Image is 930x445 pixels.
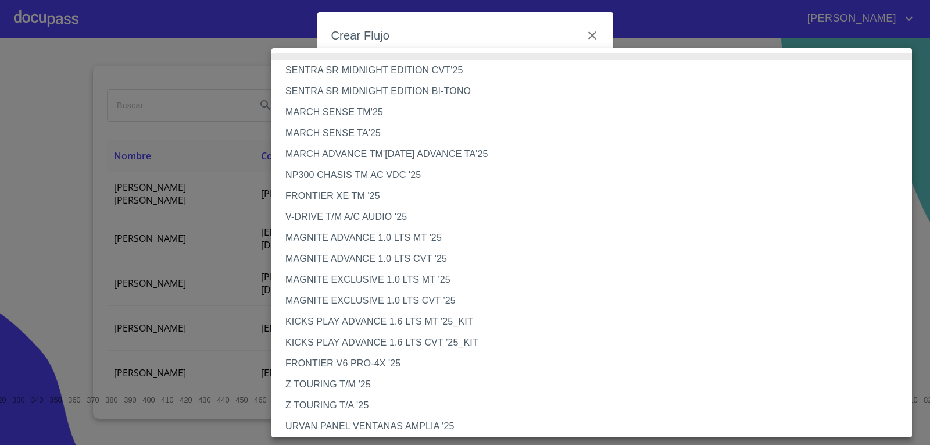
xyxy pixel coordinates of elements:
li: MARCH SENSE TA'25 [271,123,921,144]
li: FRONTIER V6 PRO-4X '25 [271,353,921,374]
li: V-DRIVE T/M A/C AUDIO '25 [271,207,921,227]
li: KICKS PLAY ADVANCE 1.6 LTS CVT '25_KIT [271,332,921,353]
li: MAGNITE EXCLUSIVE 1.0 LTS MT '25 [271,269,921,290]
li: Z TOURING T/A '25 [271,395,921,416]
li: NP300 CHASIS TM AC VDC '25 [271,165,921,186]
li: SENTRA SR MIDNIGHT EDITION CVT'25 [271,60,921,81]
li: URVAN PANEL VENTANAS AMPLIA '25 [271,416,921,437]
li: MARCH SENSE TM'25 [271,102,921,123]
li: MARCH ADVANCE TM'[DATE] ADVANCE TA'25 [271,144,921,165]
li: MAGNITE EXCLUSIVE 1.0 LTS CVT '25 [271,290,921,311]
li: FRONTIER XE TM '25 [271,186,921,207]
li: Z TOURING T/M '25 [271,374,921,395]
li: KICKS PLAY ADVANCE 1.6 LTS MT '25_KIT [271,311,921,332]
li: SENTRA SR MIDNIGHT EDITION BI-TONO [271,81,921,102]
li: MAGNITE ADVANCE 1.0 LTS CVT '25 [271,248,921,269]
li: MAGNITE ADVANCE 1.0 LTS MT '25 [271,227,921,248]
